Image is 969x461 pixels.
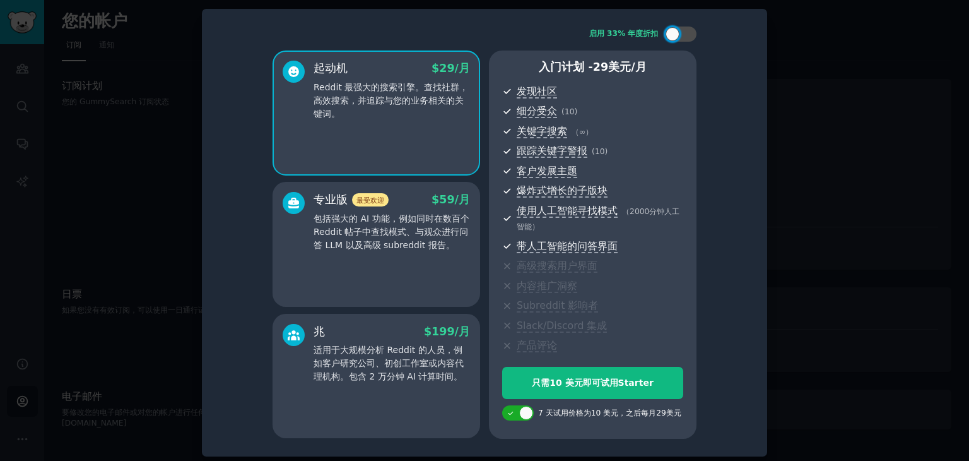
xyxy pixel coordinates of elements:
[656,409,681,417] font: 29美元
[455,62,470,75] font: /月
[517,85,557,97] font: 发现社区
[517,205,618,217] font: 使用人工智能寻找模式
[517,240,618,252] font: 带人工智能的问答界面
[432,193,439,206] font: $
[593,61,608,73] font: 29
[517,165,577,177] font: 客户发展主题
[517,125,567,137] font: 关键字搜索
[432,325,455,338] font: 199
[455,325,470,338] font: /月
[553,409,591,417] font: 试用价格为
[604,147,608,156] font: )
[314,325,325,338] font: 兆
[517,320,607,332] font: Slack/Discord 集成
[565,107,575,116] font: 10
[592,147,595,156] font: (
[455,193,470,206] font: /月
[517,299,598,311] font: Subreddit 影响者
[432,62,439,75] font: $
[314,345,464,381] font: 适用于大规模分析 Reddit 的人员，例如客户研究公司、初创工作室或内容代理机构。包含 2 万分钟 AI 计算时间。
[532,378,549,388] font: 只需
[517,105,557,117] font: 细分受众
[314,193,348,206] font: 专业版
[608,61,631,73] font: 美元
[585,128,593,136] font: ）
[517,339,557,351] font: 产品评论
[631,61,646,73] font: /月
[579,128,585,136] font: ∞
[591,409,618,417] font: 10 美元
[539,61,561,73] font: 入门
[561,61,592,73] font: 计划 -
[502,367,683,399] button: 只需10 美元即可试用Starter
[517,184,608,196] font: 爆炸式增长的子版块
[618,378,654,388] font: Starter
[641,409,656,417] font: 每月
[532,222,539,231] font: ）
[538,409,553,417] font: 7 天
[517,145,587,157] font: 跟踪关键字警报
[314,62,348,75] font: 起动机
[572,128,579,136] font: （
[595,147,605,156] font: 10
[424,325,432,338] font: $
[549,378,582,388] font: 10 美元
[517,260,597,272] font: 高级搜索用户界面
[314,82,468,119] font: Reddit 最强大的搜索引擎。查找社群，高效搜索，并追踪与您的业务相关的关键词。
[589,29,659,38] font: 启用 33% 年度折扣
[583,378,618,388] font: 即可试用
[517,280,577,292] font: 内容推广洞察
[622,207,630,216] font: （
[574,107,577,116] font: )
[439,193,454,206] font: 59
[561,107,565,116] font: (
[356,196,384,204] font: 最受欢迎
[439,62,454,75] font: 29
[314,213,469,250] font: 包括强大的 AI 功能，例如同时在数百个 Reddit 帖子中查找模式、与观众进行问答 LLM 以及高级 subreddit 报告。
[618,409,641,417] font: ，之后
